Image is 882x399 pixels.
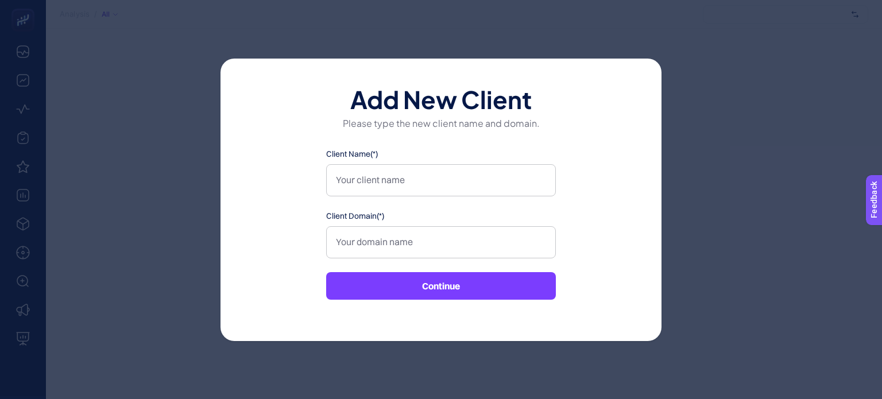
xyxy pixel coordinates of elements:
h1: Add New Client [257,86,625,109]
span: Feedback [7,3,44,13]
p: Please type the new client name and domain. [257,116,625,130]
input: Your client name [326,164,556,196]
input: Your domain name [326,226,556,258]
button: Continue [326,272,556,300]
label: Client Name(*) [326,148,556,160]
label: Client Domain(*) [326,210,556,222]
